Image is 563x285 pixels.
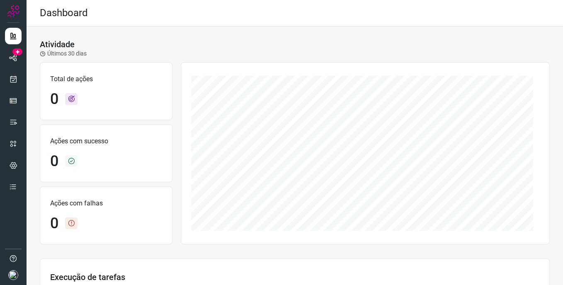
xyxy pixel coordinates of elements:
[50,272,539,282] h3: Execução de tarefas
[50,90,58,108] h1: 0
[50,215,58,232] h1: 0
[50,74,162,84] p: Total de ações
[50,136,162,146] p: Ações com sucesso
[40,39,75,49] h3: Atividade
[40,7,88,19] h2: Dashboard
[50,198,162,208] p: Ações com falhas
[50,152,58,170] h1: 0
[7,5,19,17] img: Logo
[40,49,87,58] p: Últimos 30 dias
